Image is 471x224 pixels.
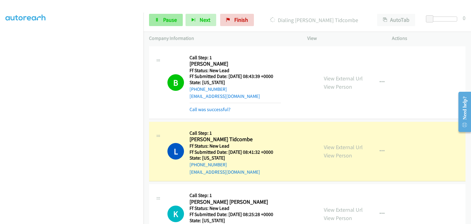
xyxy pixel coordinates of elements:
[220,14,254,26] a: Finish
[190,136,281,143] h2: [PERSON_NAME] Tidcombe
[324,83,352,90] a: View Person
[429,17,457,21] div: Delay between calls (in seconds)
[167,206,184,222] div: The call is yet to be attempted
[454,87,471,136] iframe: Resource Center
[463,14,465,22] div: 0
[200,16,210,23] span: Next
[190,68,281,74] h5: Ff Status: New Lead
[190,86,227,92] a: [PHONE_NUMBER]
[190,73,281,79] h5: Ff Submitted Date: [DATE] 08:43:39 +0000
[190,211,281,218] h5: Ff Submitted Date: [DATE] 08:25:28 +0000
[149,14,183,26] a: Pause
[149,35,296,42] p: Company Information
[190,93,260,99] a: [EMAIL_ADDRESS][DOMAIN_NAME]
[324,75,363,82] a: View External Url
[167,74,184,91] h1: B
[190,55,281,61] h5: Call Step: 1
[190,60,281,68] h2: [PERSON_NAME]
[190,130,281,136] h5: Call Step: 1
[190,162,227,168] a: [PHONE_NUMBER]
[234,16,248,23] span: Finish
[392,35,465,42] p: Actions
[190,192,281,199] h5: Call Step: 1
[186,14,216,26] button: Next
[307,35,381,42] p: View
[167,206,184,222] h1: K
[262,16,366,24] p: Dialing [PERSON_NAME] Tidcombe
[190,106,231,112] a: Call was successful?
[190,143,281,149] h5: Ff Status: New Lead
[167,143,184,160] h1: L
[324,214,352,222] a: View Person
[324,206,363,213] a: View External Url
[324,144,363,151] a: View External Url
[190,199,281,206] h2: [PERSON_NAME] [PERSON_NAME]
[190,205,281,211] h5: Ff Status: New Lead
[190,169,260,175] a: [EMAIL_ADDRESS][DOMAIN_NAME]
[190,79,281,86] h5: State: [US_STATE]
[190,218,281,224] h5: State: [US_STATE]
[190,155,281,161] h5: State: [US_STATE]
[190,149,281,155] h5: Ff Submitted Date: [DATE] 08:41:32 +0000
[377,14,415,26] button: AutoTab
[163,16,177,23] span: Pause
[324,152,352,159] a: View Person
